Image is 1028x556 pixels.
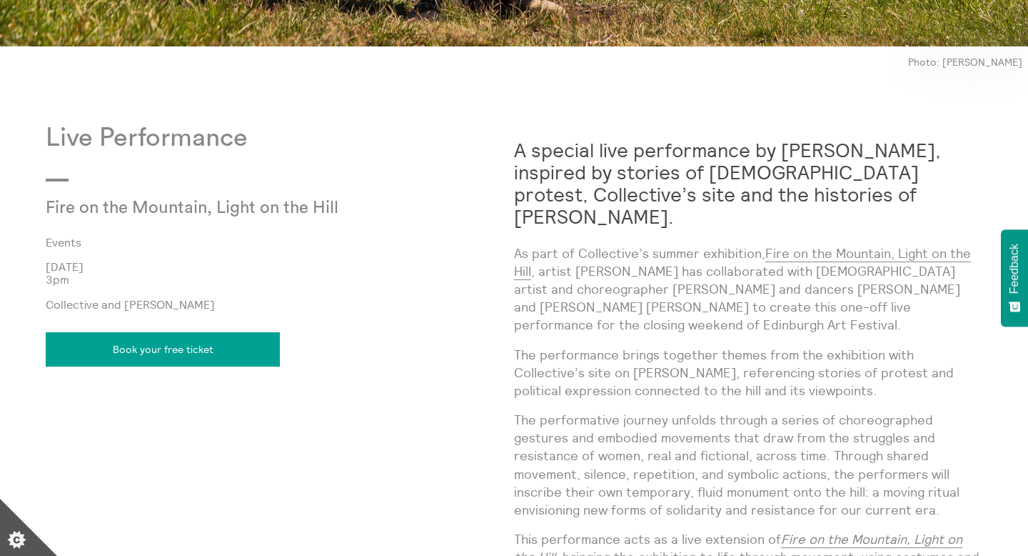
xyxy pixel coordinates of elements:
p: [DATE] [46,260,514,273]
p: Fire on the Mountain, Light on the Hill [46,199,358,219]
p: The performance brings together themes from the exhibition with Collective’s site on [PERSON_NAME... [514,346,982,400]
p: Live Performance [46,124,514,153]
a: Fire on the Mountain, Light on the Hill [514,245,971,280]
p: As part of Collective’s summer exhibition, , artist [PERSON_NAME] has collaborated with [DEMOGRAP... [514,244,982,334]
span: Feedback [1008,244,1021,294]
p: The performative journey unfolds through a series of choreographed gestures and embodied movement... [514,411,982,519]
p: 3pm [46,273,514,286]
a: Events [46,236,491,249]
a: Book your free ticket [46,332,280,367]
p: Collective and [PERSON_NAME] [46,298,514,311]
strong: A special live performance by [PERSON_NAME], inspired by stories of [DEMOGRAPHIC_DATA] protest, C... [514,138,941,229]
button: Feedback - Show survey [1001,229,1028,327]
